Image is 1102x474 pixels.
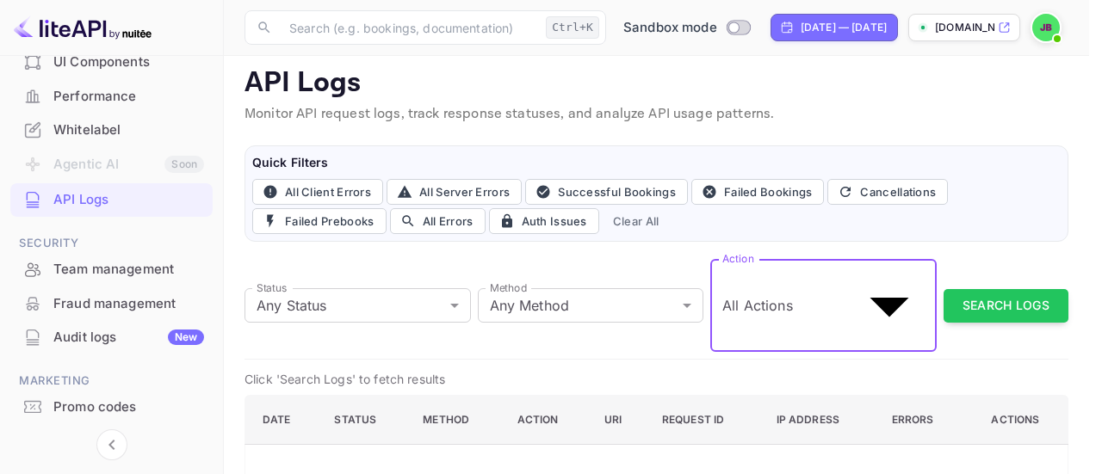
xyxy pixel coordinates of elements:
div: UI Components [53,52,204,72]
button: Failed Prebooks [252,208,387,234]
th: URI [591,396,648,445]
div: Switch to Production mode [616,18,757,38]
label: Action [722,251,754,266]
div: Fraud management [53,294,204,314]
button: All Server Errors [387,179,522,205]
span: Security [10,234,213,253]
th: Status [320,396,409,445]
div: New [168,329,204,345]
span: Marketing [10,372,213,391]
h6: Quick Filters [252,153,1061,172]
th: Method [409,396,503,445]
button: Cancellations [827,179,948,205]
div: Whitelabel [53,120,204,140]
th: Request ID [648,396,763,445]
div: Any Status [245,288,471,323]
button: Successful Bookings [525,179,688,205]
p: API Logs [245,66,1068,101]
th: IP Address [763,396,878,445]
div: Performance [53,87,204,107]
img: LiteAPI logo [14,14,152,41]
button: Collapse navigation [96,429,127,460]
th: Date [245,396,321,445]
th: Errors [878,396,967,445]
div: [DATE] — [DATE] [801,20,887,35]
div: Audit logs [53,328,204,348]
span: Sandbox mode [623,18,717,38]
label: Method [490,280,527,295]
div: API Logs [53,190,204,210]
div: All Actions [710,288,843,323]
img: Justin Bossi [1032,14,1060,41]
div: Any Method [478,288,704,323]
input: Search (e.g. bookings, documentation) [279,10,539,45]
div: Team management [53,260,204,280]
button: Auth Issues [489,208,599,234]
div: Ctrl+K [546,16,599,39]
p: Monitor API request logs, track response statuses, and analyze API usage patterns. [245,104,1068,125]
p: [DOMAIN_NAME] [935,20,994,35]
th: Action [504,396,591,445]
p: Click 'Search Logs' to fetch results [245,370,1068,388]
button: All Client Errors [252,179,383,205]
th: Actions [967,396,1068,445]
button: All Errors [390,208,486,234]
label: Status [257,280,287,295]
button: Clear All [606,208,666,234]
button: Failed Bookings [691,179,825,205]
button: Search Logs [944,289,1068,323]
div: Promo codes [53,397,204,417]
